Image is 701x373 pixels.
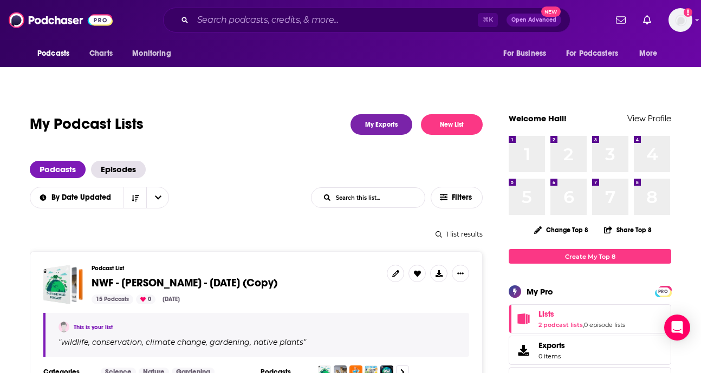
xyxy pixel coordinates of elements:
[59,322,69,332] img: Hali Simon
[132,46,171,61] span: Monitoring
[639,46,658,61] span: More
[124,187,146,208] button: Sort Direction
[538,321,583,329] a: 2 podcast lists
[538,309,554,319] span: Lists
[511,17,556,23] span: Open Advanced
[30,187,169,208] h2: Choose List sort
[664,315,690,341] div: Open Intercom Messenger
[125,43,185,64] button: open menu
[59,337,306,347] span: " "
[612,11,630,29] a: Show notifications dropdown
[509,113,567,123] a: Welcome Hali!
[538,352,565,360] span: 0 items
[452,194,473,201] span: Filters
[9,10,113,30] img: Podchaser - Follow, Share and Rate Podcasts
[627,113,671,123] a: View Profile
[91,161,146,178] a: Episodes
[657,287,670,295] a: PRO
[538,341,565,350] span: Exports
[527,286,553,297] div: My Pro
[512,311,534,326] a: Lists
[92,265,378,272] h3: Podcast List
[512,343,534,358] span: Exports
[668,8,692,32] img: User Profile
[74,324,113,331] a: This is your list
[43,265,83,304] a: NWF - David Mizejewski - Sept 19, 2025 (Copy)
[92,295,133,304] div: 15 Podcasts
[507,14,561,27] button: Open AdvancedNew
[584,321,625,329] a: 0 episode lists
[350,114,412,135] a: My Exports
[146,187,169,208] button: open menu
[136,295,155,304] div: 0
[632,43,671,64] button: open menu
[30,230,483,238] div: 1 list results
[421,114,483,135] button: New List
[431,187,483,208] button: Filters
[668,8,692,32] button: Show profile menu
[538,309,625,319] a: Lists
[193,11,478,29] input: Search podcasts, credits, & more...
[163,8,570,32] div: Search podcasts, credits, & more...
[509,336,671,365] a: Exports
[92,276,277,290] span: NWF - [PERSON_NAME] - [DATE] (Copy)
[559,43,634,64] button: open menu
[528,223,595,237] button: Change Top 8
[684,8,692,17] svg: Add a profile image
[503,46,546,61] span: For Business
[30,43,83,64] button: open menu
[509,304,671,333] span: Lists
[158,295,184,304] div: [DATE]
[30,194,124,201] button: open menu
[566,46,618,61] span: For Podcasters
[478,13,498,27] span: ⌘ K
[668,8,692,32] span: Logged in as HSimon
[657,287,670,296] span: PRO
[82,43,119,64] a: Charts
[496,43,560,64] button: open menu
[541,6,561,17] span: New
[37,46,69,61] span: Podcasts
[30,161,86,178] a: Podcasts
[452,265,469,282] button: Show More Button
[583,321,584,329] span: ,
[61,337,303,347] span: wildlife, conservation, climate change, gardening, native plants
[89,46,113,61] span: Charts
[603,219,652,240] button: Share Top 8
[92,277,277,289] a: NWF - [PERSON_NAME] - [DATE] (Copy)
[51,194,115,201] span: By Date Updated
[509,249,671,264] a: Create My Top 8
[639,11,655,29] a: Show notifications dropdown
[30,114,144,135] h1: My Podcast Lists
